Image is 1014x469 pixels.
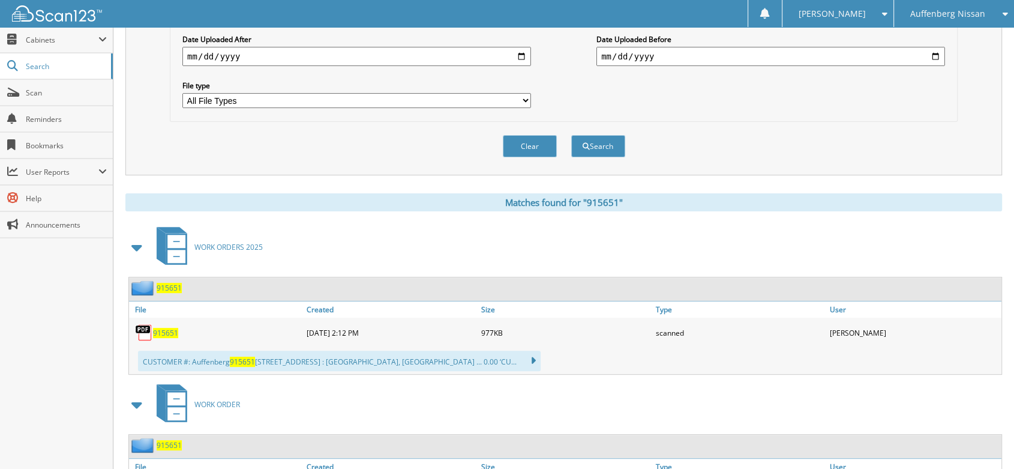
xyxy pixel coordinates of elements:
span: Announcements [26,220,107,230]
a: 915651 [153,328,178,338]
span: Help [26,193,107,204]
input: start [182,47,531,66]
button: Search [571,135,625,157]
img: folder2.png [131,438,157,453]
img: folder2.png [131,280,157,295]
div: [PERSON_NAME] [827,321,1001,345]
div: Matches found for "915651" [125,193,1002,211]
span: Cabinets [26,35,98,45]
div: 977KB [478,321,653,345]
span: WORK ORDERS 2025 [194,242,263,252]
label: File type [182,80,531,91]
span: WORK ORDER [194,399,240,410]
span: Scan [26,88,107,98]
span: Bookmarks [26,141,107,151]
a: WORK ORDER [149,381,240,428]
a: 915651 [157,440,182,450]
iframe: Chat Widget [954,411,1014,469]
span: 915651 [230,357,255,367]
img: PDF.png [135,324,153,342]
a: File [129,301,304,318]
a: User [827,301,1001,318]
div: [DATE] 2:12 PM [304,321,478,345]
button: Clear [503,135,557,157]
label: Date Uploaded After [182,34,531,44]
img: scan123-logo-white.svg [12,5,102,22]
span: Search [26,61,105,71]
input: end [596,47,945,66]
a: Size [478,301,653,318]
a: Created [304,301,478,318]
div: CUSTOMER #: Auffenberg [STREET_ADDRESS] : [GEOGRAPHIC_DATA], [GEOGRAPHIC_DATA] ... 0.00 ‘CU... [138,351,541,371]
a: WORK ORDERS 2025 [149,223,263,271]
span: Reminders [26,114,107,124]
span: User Reports [26,167,98,177]
span: Auffenberg Nissan [910,10,985,17]
a: Type [652,301,827,318]
a: 915651 [157,283,182,293]
div: scanned [652,321,827,345]
label: Date Uploaded Before [596,34,945,44]
span: [PERSON_NAME] [799,10,866,17]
